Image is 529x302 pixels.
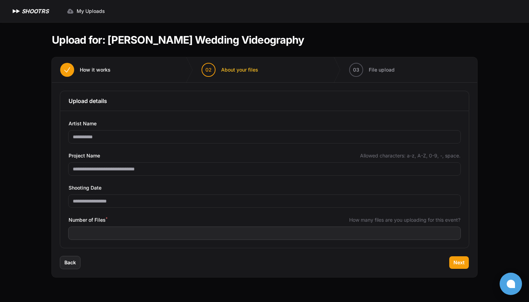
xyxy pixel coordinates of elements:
span: Number of Files [69,216,107,224]
span: My Uploads [77,8,105,15]
img: SHOOTRS [11,7,22,15]
span: Project Name [69,152,100,160]
span: 02 [205,66,212,73]
span: About your files [221,66,258,73]
h1: SHOOTRS [22,7,49,15]
button: 03 File upload [341,57,403,82]
a: SHOOTRS SHOOTRS [11,7,49,15]
span: Artist Name [69,119,97,128]
h1: Upload for: [PERSON_NAME] Wedding Videography [52,34,304,46]
button: How it works [52,57,119,82]
a: My Uploads [63,5,109,17]
span: Back [64,259,76,266]
span: File upload [369,66,395,73]
span: Next [453,259,465,266]
span: Shooting Date [69,184,101,192]
span: Allowed characters: a-z, A-Z, 0-9, -, space. [360,152,460,159]
span: How it works [80,66,111,73]
h3: Upload details [69,97,460,105]
button: Open chat window [500,273,522,295]
span: 03 [353,66,359,73]
span: How many files are you uploading for this event? [349,216,460,223]
button: Next [449,256,469,269]
button: Back [60,256,80,269]
button: 02 About your files [193,57,267,82]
